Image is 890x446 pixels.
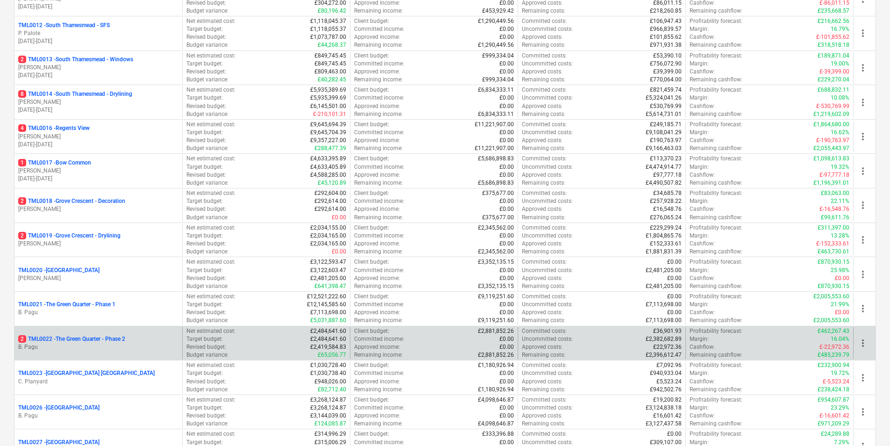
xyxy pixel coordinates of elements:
p: £9,357,227.00 [310,137,346,144]
p: Remaining cashflow : [690,214,742,222]
p: £218,260.85 [650,7,682,15]
p: Remaining costs : [522,7,565,15]
p: £318,518.18 [818,41,849,49]
p: TML0018 - Grove Crescent - Decoration [18,197,125,205]
p: 22.11% [831,197,849,205]
p: £2,055,443.97 [813,144,849,152]
p: Committed income : [354,197,404,205]
p: Remaining costs : [522,179,565,187]
div: 1TML0017 -Bow Common[PERSON_NAME][DATE]-[DATE] [18,159,178,183]
p: Profitability forecast : [690,155,742,163]
span: more_vert [857,131,869,142]
p: £229,270.04 [818,76,849,84]
p: £2,034,165.00 [310,232,346,240]
p: Approved costs : [522,102,562,110]
p: £45,120.89 [318,179,346,187]
p: £971,931.38 [650,41,682,49]
p: 19.32% [831,163,849,171]
p: Cashflow : [690,33,715,41]
p: Committed costs : [522,189,567,197]
p: Remaining cashflow : [690,110,742,118]
p: £16,548.76 [653,205,682,213]
p: £530,769.99 [650,102,682,110]
p: Remaining costs : [522,76,565,84]
p: £688,832.11 [818,86,849,94]
p: Cashflow : [690,205,715,213]
p: Revised budget : [186,137,226,144]
div: TML0012 -South Thamesmead - SFSP. Palote[DATE]-[DATE] [18,22,178,45]
p: £5,686,898.83 [478,155,514,163]
p: TML0016 - Regents View [18,124,90,132]
p: £-97,777.18 [819,171,849,179]
p: Uncommitted costs : [522,94,573,102]
p: £0.00 [499,171,514,179]
p: Uncommitted costs : [522,163,573,171]
p: Budget variance : [186,110,228,118]
p: £106,947.43 [650,17,682,25]
p: £821,459.74 [650,86,682,94]
p: Approved income : [354,205,400,213]
p: £2,345,562.00 [478,224,514,232]
p: £34,685.78 [653,189,682,197]
p: Remaining cashflow : [690,144,742,152]
p: £44,268.37 [318,41,346,49]
p: £9,108,041.29 [646,129,682,137]
p: TML0020 - [GEOGRAPHIC_DATA] [18,266,100,274]
p: Target budget : [186,129,223,137]
p: 16.62% [831,129,849,137]
p: Remaining income : [354,144,403,152]
p: Committed income : [354,232,404,240]
p: Remaining income : [354,248,403,256]
p: Margin : [690,129,709,137]
p: £276,065.24 [650,214,682,222]
p: Profitability forecast : [690,52,742,60]
p: £113,370.23 [650,155,682,163]
p: £101,855.62 [650,33,682,41]
p: £99,611.76 [821,214,849,222]
p: Budget variance : [186,214,228,222]
p: Cashflow : [690,171,715,179]
p: £0.00 [499,25,514,33]
p: £0.00 [499,137,514,144]
p: Remaining costs : [522,248,565,256]
p: £0.00 [499,205,514,213]
span: more_vert [857,62,869,73]
p: Target budget : [186,25,223,33]
p: £2,034,165.00 [310,240,346,248]
p: £0.00 [332,214,346,222]
p: Approved costs : [522,205,562,213]
div: TML0026 -[GEOGRAPHIC_DATA]B. Pagu [18,404,178,420]
p: £5,324,041.26 [646,94,682,102]
p: B. Pagu [18,309,178,317]
span: more_vert [857,28,869,39]
p: £311,397.00 [818,224,849,232]
p: Uncommitted costs : [522,197,573,205]
p: Client budget : [354,17,389,25]
p: Cashflow : [690,240,715,248]
p: [DATE] - [DATE] [18,175,178,183]
p: Margin : [690,25,709,33]
p: Cashflow : [690,137,715,144]
p: Net estimated cost : [186,189,235,197]
p: £6,834,333.11 [478,110,514,118]
p: £1,290,449.56 [478,17,514,25]
p: Committed costs : [522,17,567,25]
div: 2TML0013 -South Thamesmead - Windows[PERSON_NAME][DATE]-[DATE] [18,56,178,79]
p: Committed income : [354,163,404,171]
p: Remaining cashflow : [690,76,742,84]
p: £40,282.45 [318,76,346,84]
p: Net estimated cost : [186,86,235,94]
p: Budget variance : [186,248,228,256]
p: TML0021 - The Green Quarter - Phase 1 [18,301,115,309]
p: [PERSON_NAME] [18,133,178,141]
p: £0.00 [499,60,514,68]
p: Uncommitted costs : [522,60,573,68]
p: [DATE] - [DATE] [18,106,178,114]
p: £4,633,405.89 [310,163,346,171]
p: Revised budget : [186,68,226,76]
p: Target budget : [186,232,223,240]
p: [PERSON_NAME] [18,205,178,213]
p: £4,633,395.89 [310,155,346,163]
p: £229,299.24 [650,224,682,232]
p: £5,935,399.69 [310,94,346,102]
